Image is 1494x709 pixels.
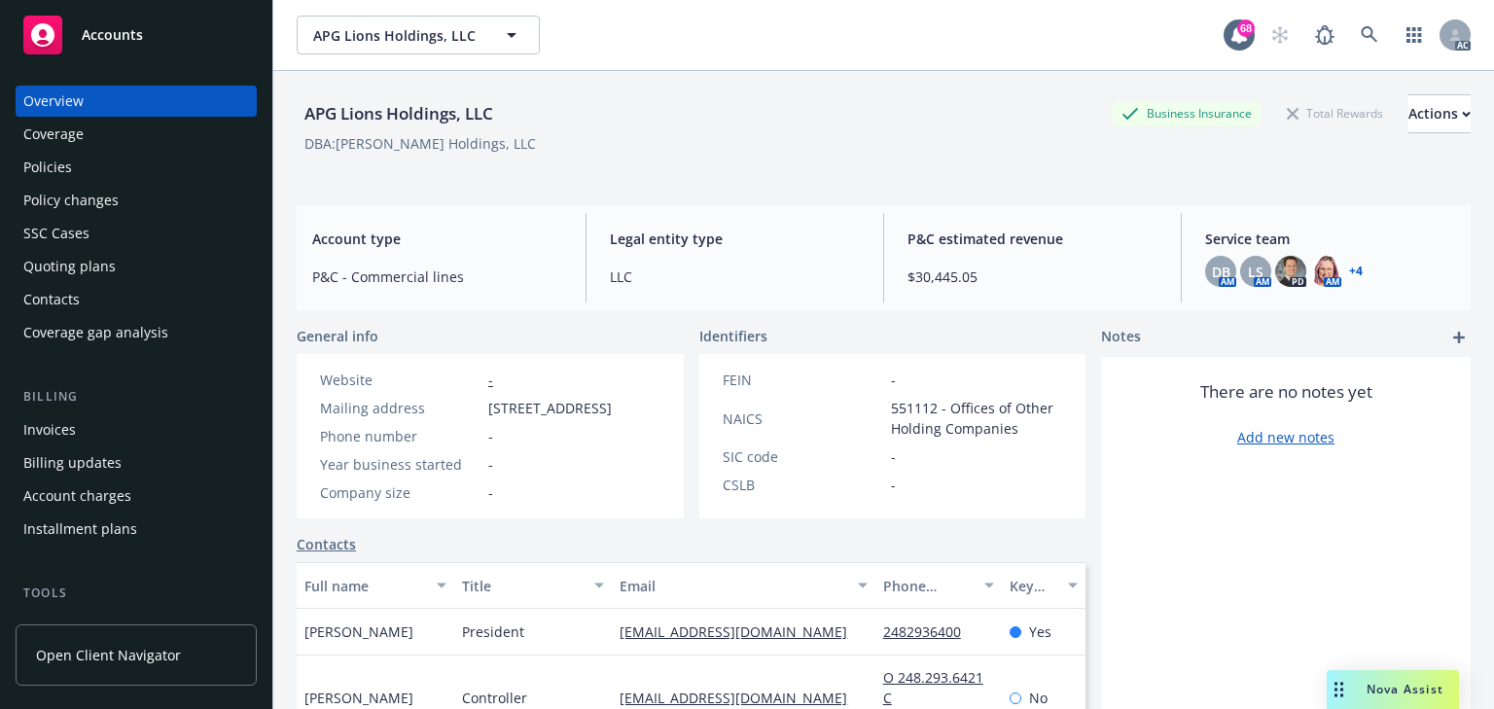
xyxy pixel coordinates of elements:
span: Yes [1029,621,1051,642]
span: 551112 - Offices of Other Holding Companies [891,398,1063,439]
div: Mailing address [320,398,480,418]
a: 2482936400 [883,622,977,641]
a: Policy changes [16,185,257,216]
div: CSLB [723,475,883,495]
span: P&C - Commercial lines [312,266,562,287]
span: LS [1248,262,1263,282]
div: DBA: [PERSON_NAME] Holdings, LLC [304,133,536,154]
div: Title [462,576,583,596]
div: Coverage [23,119,84,150]
span: Open Client Navigator [36,645,181,665]
button: APG Lions Holdings, LLC [297,16,540,54]
div: Phone number [883,576,973,596]
span: [PERSON_NAME] [304,621,413,642]
div: FEIN [723,370,883,390]
span: [STREET_ADDRESS] [488,398,612,418]
span: No [1029,688,1048,708]
div: Installment plans [23,514,137,545]
span: Controller [462,688,527,708]
div: Phone number [320,426,480,446]
span: - [488,482,493,503]
a: Coverage gap analysis [16,317,257,348]
a: Switch app [1395,16,1434,54]
div: Policy changes [23,185,119,216]
button: Email [612,562,874,609]
div: Total Rewards [1277,101,1393,125]
div: Email [620,576,845,596]
span: $30,445.05 [907,266,1157,287]
div: Drag to move [1327,670,1351,709]
span: LLC [610,266,860,287]
div: Tools [16,584,257,603]
div: Key contact [1010,576,1057,596]
a: Add new notes [1237,427,1334,447]
div: NAICS [723,408,883,429]
div: Year business started [320,454,480,475]
div: Business Insurance [1112,101,1262,125]
div: SSC Cases [23,218,89,249]
div: Website [320,370,480,390]
div: Quoting plans [23,251,116,282]
span: Notes [1101,326,1141,349]
button: Actions [1408,94,1471,133]
span: APG Lions Holdings, LLC [313,25,481,46]
span: - [891,475,896,495]
a: Coverage [16,119,257,150]
img: photo [1310,256,1341,287]
a: Quoting plans [16,251,257,282]
a: Installment plans [16,514,257,545]
button: Full name [297,562,454,609]
a: Invoices [16,414,257,445]
div: Contacts [23,284,80,315]
span: Service team [1205,229,1455,249]
span: [PERSON_NAME] [304,688,413,708]
img: photo [1275,256,1306,287]
button: Phone number [875,562,1002,609]
button: Title [454,562,612,609]
a: Start snowing [1261,16,1299,54]
span: There are no notes yet [1200,380,1372,404]
span: President [462,621,524,642]
a: Report a Bug [1305,16,1344,54]
span: Legal entity type [610,229,860,249]
div: Company size [320,482,480,503]
div: Full name [304,576,425,596]
span: Account type [312,229,562,249]
a: Billing updates [16,447,257,479]
a: add [1447,326,1471,349]
span: DB [1212,262,1230,282]
div: Policies [23,152,72,183]
a: - [488,371,493,389]
a: [EMAIL_ADDRESS][DOMAIN_NAME] [620,689,863,707]
div: Billing updates [23,447,122,479]
div: Actions [1408,95,1471,132]
a: Policies [16,152,257,183]
span: - [488,426,493,446]
a: Accounts [16,8,257,62]
span: P&C estimated revenue [907,229,1157,249]
span: Identifiers [699,326,767,346]
a: Contacts [16,284,257,315]
button: Nova Assist [1327,670,1459,709]
div: Coverage gap analysis [23,317,168,348]
div: Account charges [23,480,131,512]
span: Nova Assist [1367,681,1443,697]
span: - [891,446,896,467]
div: Overview [23,86,84,117]
div: APG Lions Holdings, LLC [297,101,501,126]
div: Billing [16,387,257,407]
div: 68 [1237,19,1255,37]
div: SIC code [723,446,883,467]
div: Invoices [23,414,76,445]
a: SSC Cases [16,218,257,249]
a: Search [1350,16,1389,54]
a: +4 [1349,266,1363,277]
span: - [488,454,493,475]
a: Account charges [16,480,257,512]
span: Accounts [82,27,143,43]
a: [EMAIL_ADDRESS][DOMAIN_NAME] [620,622,863,641]
span: General info [297,326,378,346]
a: Contacts [297,534,356,554]
button: Key contact [1002,562,1086,609]
a: Overview [16,86,257,117]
